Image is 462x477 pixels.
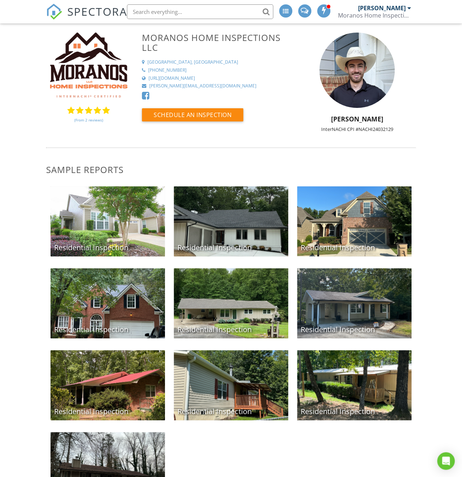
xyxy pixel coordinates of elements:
div: Residential Inspection [301,324,375,335]
h3: Moranos Home Inspections LLC [142,33,290,52]
div: [PHONE_NUMBER] [148,67,187,74]
img: moranos-logo.jpg [46,25,131,110]
h3: Sample Reports [46,165,416,174]
a: [PERSON_NAME][EMAIL_ADDRESS][DOMAIN_NAME] [142,83,290,89]
div: Residential Inspection [177,324,252,335]
div: Open Intercom Messenger [437,452,455,470]
div: [PERSON_NAME] [358,4,406,12]
a: Residential Inspection [46,268,169,338]
h5: [PERSON_NAME] [294,115,420,123]
a: Residential Inspection [46,350,169,420]
a: SPECTORA [46,10,127,25]
input: Search everything... [127,4,273,19]
a: Schedule an Inspection [142,113,243,121]
button: Schedule an Inspection [142,108,243,121]
a: Residential Inspection [169,350,293,420]
div: Residential Inspection [54,243,128,253]
div: [GEOGRAPHIC_DATA], [GEOGRAPHIC_DATA] [147,59,238,65]
a: Residential Inspection [46,186,169,256]
span: SPECTORA [67,4,127,19]
div: Moranos Home Inspections LLC [338,12,411,19]
a: [URL][DOMAIN_NAME] [142,75,290,82]
a: Residential Inspection [169,186,293,256]
a: Residential Inspection [169,268,293,338]
div: [PERSON_NAME][EMAIL_ADDRESS][DOMAIN_NAME] [149,83,256,89]
div: Residential Inspection [54,324,128,335]
img: The Best Home Inspection Software - Spectora [46,4,62,20]
a: [PHONE_NUMBER] [142,67,290,74]
a: (From 2 reviews) [74,114,103,126]
div: [URL][DOMAIN_NAME] [149,75,195,82]
a: Residential Inspection [293,268,416,338]
div: Residential Inspection [177,243,252,253]
div: Residential Inspection [301,243,375,253]
a: Residential Inspection [293,186,416,256]
div: Residential Inspection [54,406,128,417]
a: Residential Inspection [293,350,416,420]
div: InterNACHI CPI #NACHI24032129 [294,126,420,132]
img: headshot_2025.jpg [319,33,395,108]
